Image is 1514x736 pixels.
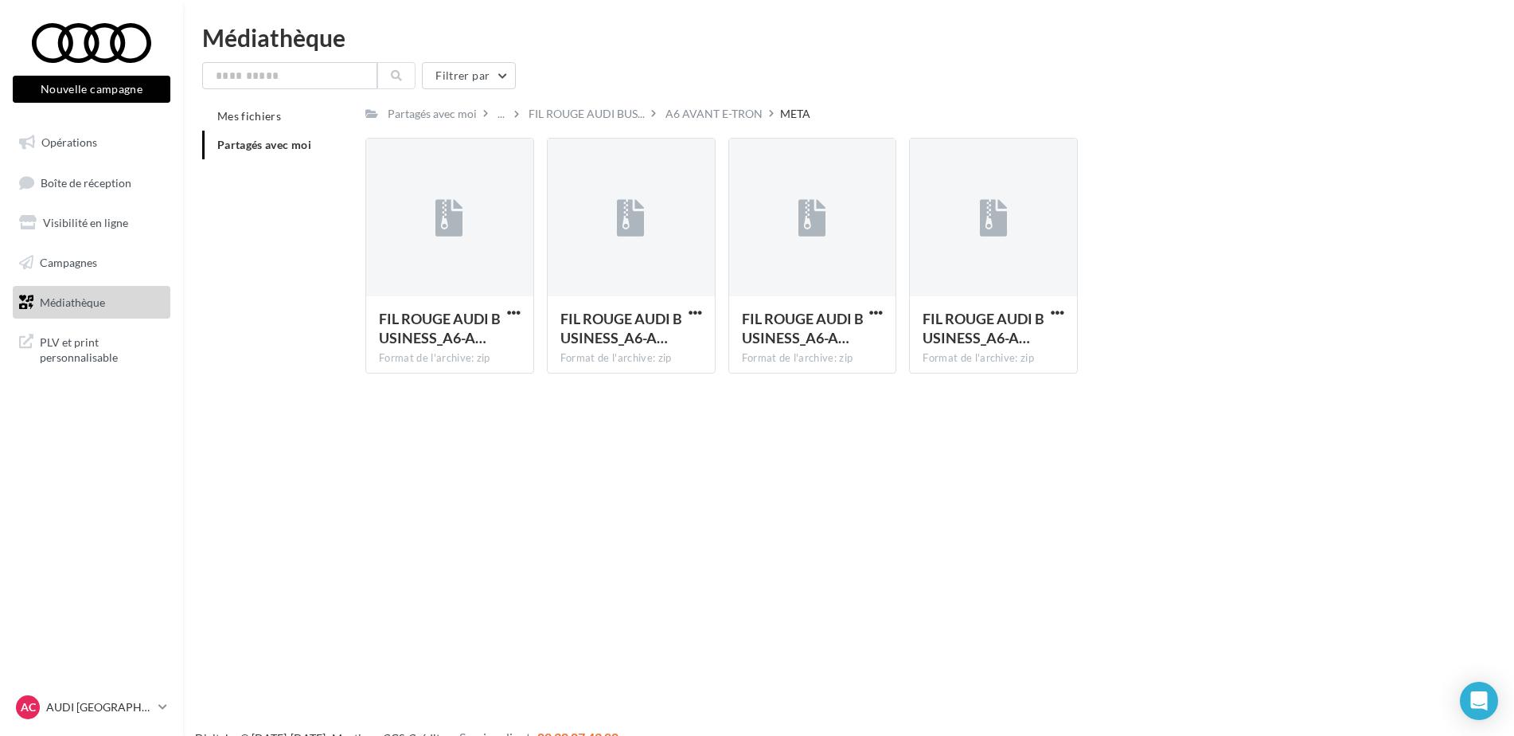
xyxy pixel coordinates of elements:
[494,103,508,125] div: ...
[41,175,131,189] span: Boîte de réception
[10,206,174,240] a: Visibilité en ligne
[10,325,174,372] a: PLV et print personnalisable
[379,351,521,366] div: Format de l'archive: zip
[13,692,170,722] a: AC AUDI [GEOGRAPHIC_DATA]
[1460,682,1498,720] div: Open Intercom Messenger
[217,109,281,123] span: Mes fichiers
[422,62,516,89] button: Filtrer par
[43,216,128,229] span: Visibilité en ligne
[41,135,97,149] span: Opérations
[742,310,864,346] span: FIL ROUGE AUDI BUSINESS_A6-AVANT-E-TRON_POSTLINK-VERTICAL-1080x1920_META
[379,310,501,346] span: FIL ROUGE AUDI BUSINESS_A6-AVANT-E-TRON_POSTLINK-CARRE-1080x1080_META
[40,295,105,308] span: Médiathèque
[529,106,645,122] span: FIL ROUGE AUDI BUS...
[665,106,763,122] div: A6 AVANT E-TRON
[388,106,477,122] div: Partagés avec moi
[40,256,97,269] span: Campagnes
[10,126,174,159] a: Opérations
[742,351,884,366] div: Format de l'archive: zip
[10,246,174,280] a: Campagnes
[40,331,164,366] span: PLV et print personnalisable
[10,166,174,200] a: Boîte de réception
[923,351,1064,366] div: Format de l'archive: zip
[21,699,36,715] span: AC
[202,25,1495,49] div: Médiathèque
[560,351,702,366] div: Format de l'archive: zip
[13,76,170,103] button: Nouvelle campagne
[923,310,1044,346] span: FIL ROUGE AUDI BUSINESS_A6-AVANT-E-TRON_CARROUSEL-CARRE-1080x1080_META
[560,310,682,346] span: FIL ROUGE AUDI BUSINESS_A6-AVANT-E-TRON_CARROUSEL-VERTICAL-1080x1920_META
[217,138,311,151] span: Partagés avec moi
[46,699,152,715] p: AUDI [GEOGRAPHIC_DATA]
[10,286,174,319] a: Médiathèque
[780,106,810,122] div: META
